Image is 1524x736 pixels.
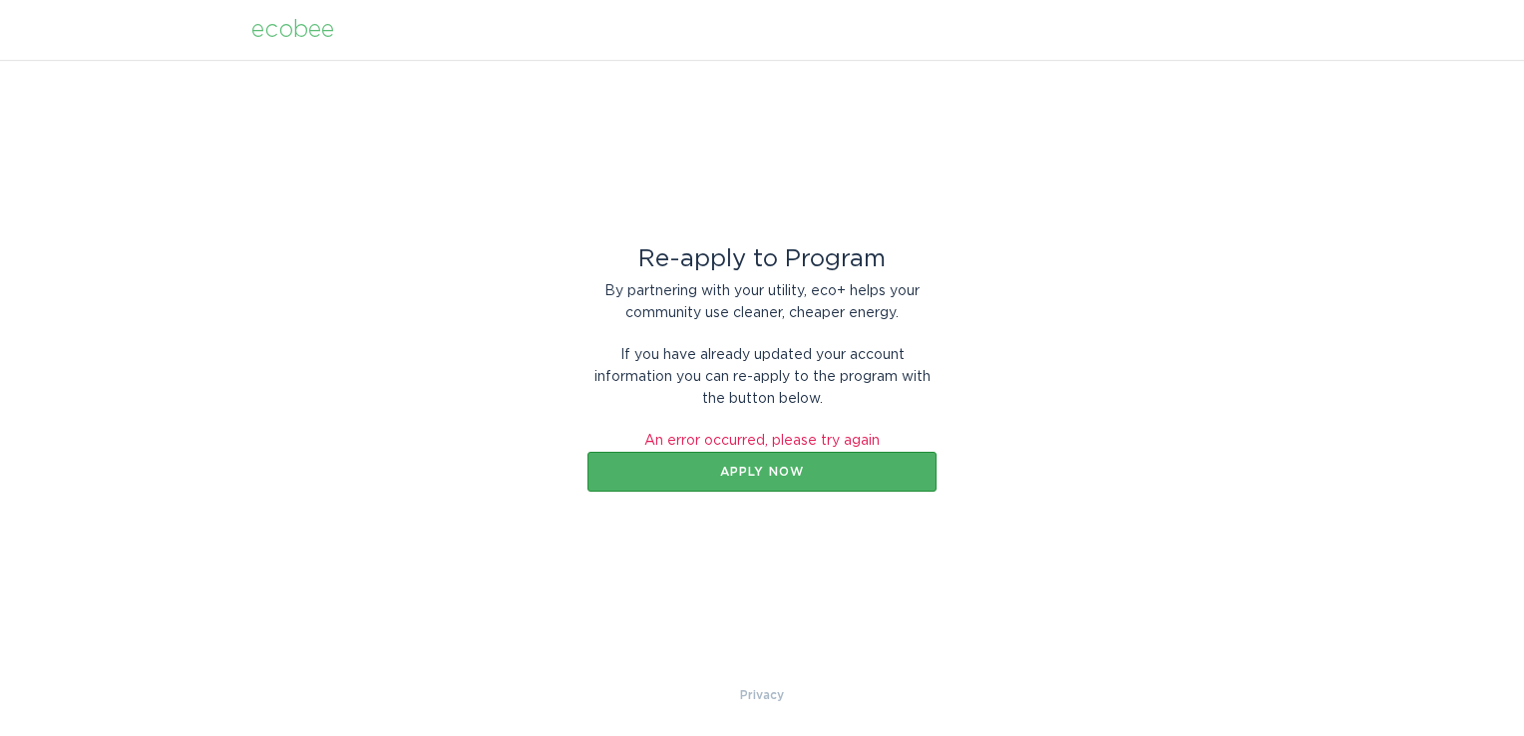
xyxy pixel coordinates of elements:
[587,248,937,270] div: Re-apply to Program
[740,684,784,706] a: Privacy Policy & Terms of Use
[587,280,937,324] div: By partnering with your utility, eco+ helps your community use cleaner, cheaper energy.
[587,452,937,492] button: Apply now
[587,430,937,452] div: An error occurred, please try again
[597,466,927,478] div: Apply now
[587,344,937,410] div: If you have already updated your account information you can re-apply to the program with the but...
[251,19,334,41] div: ecobee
